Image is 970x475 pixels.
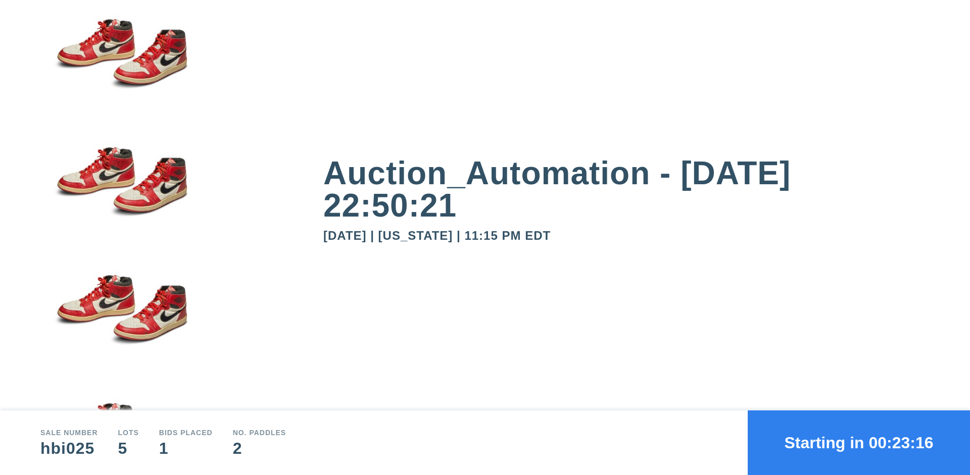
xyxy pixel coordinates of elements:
img: small [40,128,202,256]
button: Starting in 00:23:16 [748,410,970,475]
div: 1 [159,440,213,456]
img: small [40,256,202,385]
div: Sale number [40,429,98,436]
div: [DATE] | [US_STATE] | 11:15 PM EDT [323,230,930,242]
div: hbi025 [40,440,98,456]
div: 2 [233,440,286,456]
div: Lots [118,429,139,436]
div: Bids Placed [159,429,213,436]
img: small [40,1,202,129]
div: 5 [118,440,139,456]
div: Auction_Automation - [DATE] 22:50:21 [323,157,930,222]
div: No. Paddles [233,429,286,436]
